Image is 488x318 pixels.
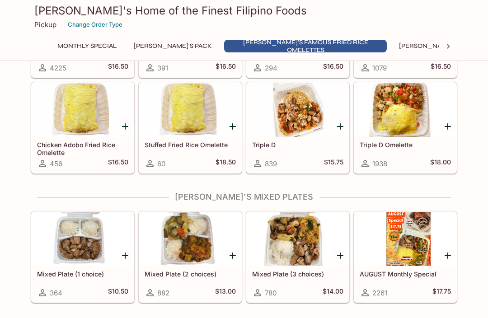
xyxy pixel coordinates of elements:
h5: $18.50 [216,158,236,169]
a: Mixed Plate (3 choices)780$14.00 [246,211,349,303]
span: 294 [265,64,277,72]
a: Mixed Plate (1 choice)364$10.50 [31,211,134,303]
span: 2261 [372,289,387,297]
h5: $16.50 [216,62,236,73]
h5: $10.50 [108,287,128,298]
h5: Mixed Plate (1 choice) [37,270,128,278]
a: Triple D839$15.75 [246,82,349,173]
span: 1938 [372,159,387,168]
span: 1079 [372,64,387,72]
button: [PERSON_NAME]'s Pack [129,40,217,52]
button: Add Triple D [334,121,346,132]
h5: Triple D Omelette [360,141,451,149]
div: AUGUST Monthly Special [354,212,456,266]
span: 839 [265,159,277,168]
span: 4225 [50,64,66,72]
h5: Stuffed Fried Rice Omelette [145,141,236,149]
button: Add Mixed Plate (2 choices) [227,250,238,261]
h5: $18.00 [430,158,451,169]
span: 364 [50,289,62,297]
h5: $17.75 [432,287,451,298]
button: Add Mixed Plate (1 choice) [119,250,131,261]
h5: AUGUST Monthly Special [360,270,451,278]
h5: $16.50 [323,62,343,73]
div: Mixed Plate (3 choices) [247,212,349,266]
h5: Mixed Plate (2 choices) [145,270,236,278]
button: [PERSON_NAME]'s Famous Fried Rice Omelettes [224,40,387,52]
button: Add Chicken Adobo Fried Rice Omelette [119,121,131,132]
span: 456 [50,159,62,168]
a: Chicken Adobo Fried Rice Omelette456$16.50 [31,82,134,173]
span: 60 [157,159,165,168]
a: Triple D Omelette1938$18.00 [354,82,457,173]
a: AUGUST Monthly Special2261$17.75 [354,211,457,303]
h3: [PERSON_NAME]'s Home of the Finest Filipino Foods [34,4,454,18]
h5: Chicken Adobo Fried Rice Omelette [37,141,128,156]
h5: Mixed Plate (3 choices) [252,270,343,278]
button: Change Order Type [64,18,127,32]
button: Add Stuffed Fried Rice Omelette [227,121,238,132]
h5: $15.75 [324,158,343,169]
h5: $13.00 [215,287,236,298]
div: Triple D Omelette [354,83,456,137]
button: Add Triple D Omelette [442,121,453,132]
button: Add AUGUST Monthly Special [442,250,453,261]
span: 780 [265,289,277,297]
div: Stuffed Fried Rice Omelette [139,83,241,137]
p: Pickup [34,20,56,29]
h5: $14.00 [323,287,343,298]
a: Stuffed Fried Rice Omelette60$18.50 [139,82,242,173]
span: 391 [157,64,168,72]
div: Mixed Plate (1 choice) [32,212,134,266]
h5: Triple D [252,141,343,149]
button: Monthly Special [52,40,122,52]
span: 882 [157,289,169,297]
div: Mixed Plate (2 choices) [139,212,241,266]
h5: $16.50 [431,62,451,73]
h5: $16.50 [108,62,128,73]
a: Mixed Plate (2 choices)882$13.00 [139,211,242,303]
div: Chicken Adobo Fried Rice Omelette [32,83,134,137]
div: Triple D [247,83,349,137]
h5: $16.50 [108,158,128,169]
h4: [PERSON_NAME]'s Mixed Plates [31,192,457,202]
button: Add Mixed Plate (3 choices) [334,250,346,261]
